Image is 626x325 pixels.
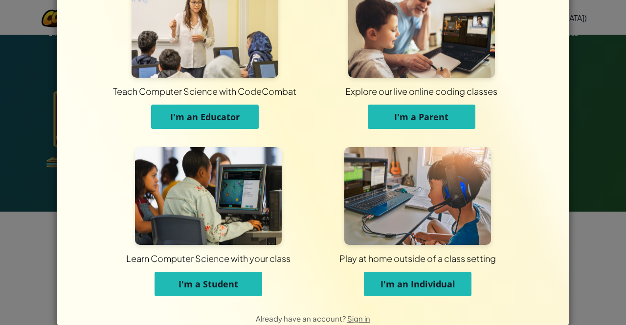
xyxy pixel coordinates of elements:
[170,111,240,123] span: I'm an Educator
[347,314,370,323] a: Sign in
[394,111,448,123] span: I'm a Parent
[179,278,238,290] span: I'm a Student
[256,314,347,323] span: Already have an account?
[155,272,262,296] button: I'm a Student
[368,105,475,129] button: I'm a Parent
[135,147,282,245] img: For Students
[151,105,259,129] button: I'm an Educator
[380,278,455,290] span: I'm an Individual
[344,147,491,245] img: For Individuals
[364,272,471,296] button: I'm an Individual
